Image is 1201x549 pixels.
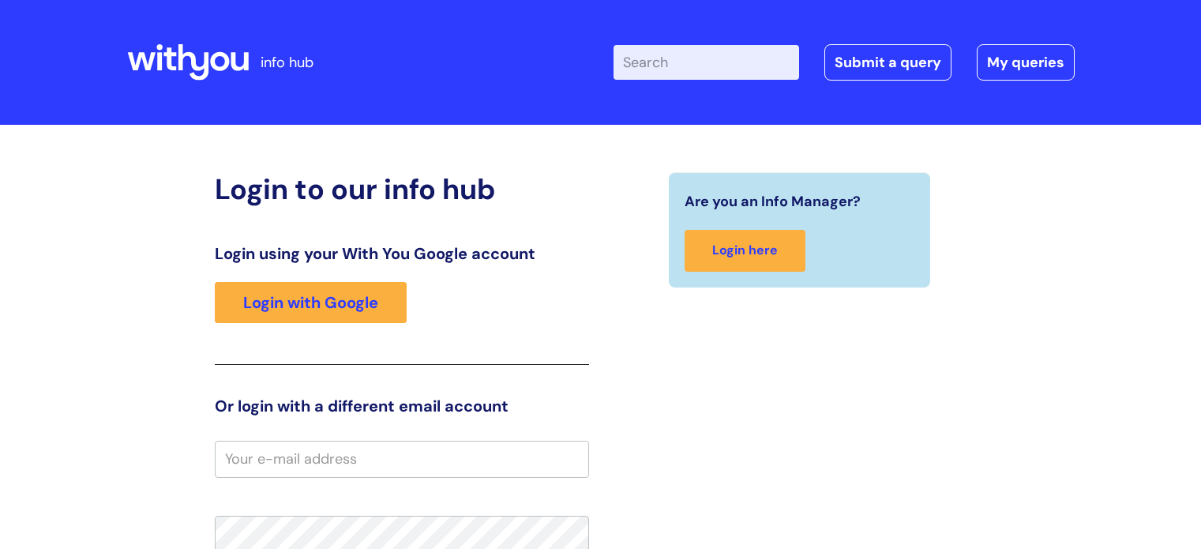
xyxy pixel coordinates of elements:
[215,282,407,323] a: Login with Google
[215,441,589,477] input: Your e-mail address
[215,397,589,416] h3: Or login with a different email account
[215,244,589,263] h3: Login using your With You Google account
[215,172,589,206] h2: Login to our info hub
[824,44,951,81] a: Submit a query
[614,45,799,80] input: Search
[261,50,313,75] p: info hub
[977,44,1075,81] a: My queries
[685,230,805,272] a: Login here
[685,189,861,214] span: Are you an Info Manager?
